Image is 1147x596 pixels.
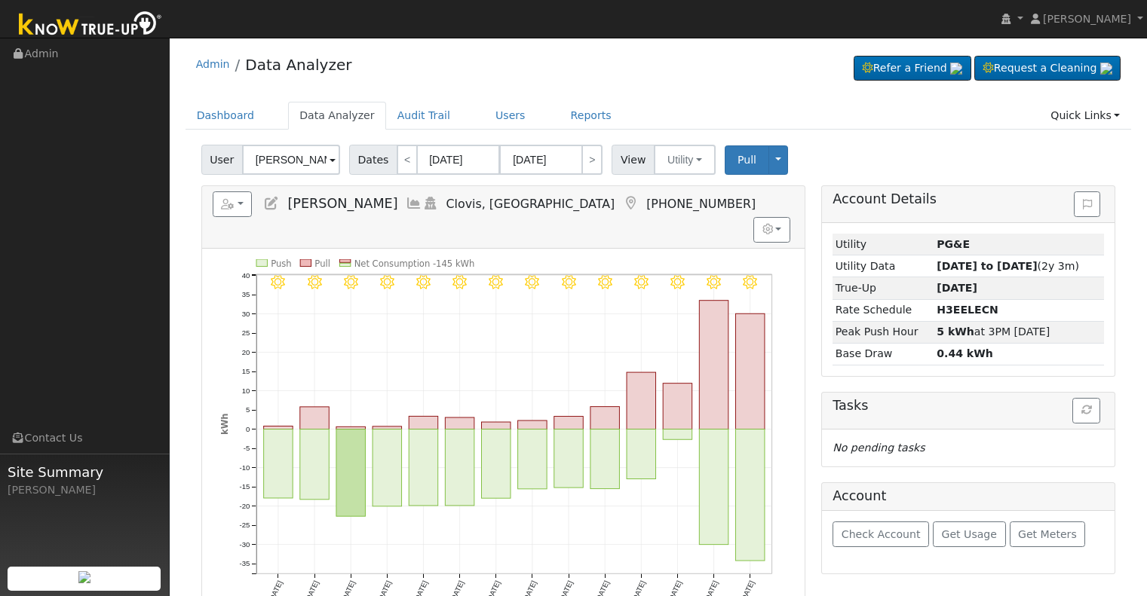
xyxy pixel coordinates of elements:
[937,326,974,338] strong: 5 kWh
[1039,102,1131,130] a: Quick Links
[942,528,997,540] span: Get Usage
[287,196,397,211] span: [PERSON_NAME]
[241,348,250,356] text: 20
[670,275,685,289] i: 8/10 - Clear
[336,429,366,517] rect: onclick=""
[663,384,692,429] rect: onclick=""
[736,429,765,561] rect: onclick=""
[386,102,462,130] a: Audit Trail
[344,275,358,289] i: 8/01 - Clear
[833,442,925,454] i: No pending tasks
[241,290,250,298] text: 35
[239,521,250,529] text: -25
[554,417,584,429] rect: onclick=""
[1010,521,1086,547] button: Get Meters
[8,462,161,482] span: Site Summary
[934,321,1105,343] td: at 3PM [DATE]
[406,196,422,211] a: Multi-Series Graph
[397,145,418,175] a: <
[937,282,977,294] strong: [DATE]
[1072,398,1100,423] button: Refresh
[833,277,934,299] td: True-Up
[842,528,921,540] span: Check Account
[590,429,620,489] rect: onclick=""
[300,429,330,500] rect: onclick=""
[481,422,511,429] rect: onclick=""
[525,275,539,289] i: 8/06 - Clear
[8,482,161,498] div: [PERSON_NAME]
[246,405,250,414] text: 5
[416,275,431,289] i: 8/03 - Clear
[937,238,970,250] strong: ID: 16980006, authorized: 06/12/25
[950,63,962,75] img: retrieve
[518,429,547,489] rect: onclick=""
[11,8,170,42] img: Know True-Up
[242,145,340,175] input: Select a User
[241,270,250,279] text: 40
[307,275,321,289] i: 7/31 - Clear
[263,196,280,211] a: Edit User (31581)
[241,367,250,375] text: 15
[937,304,998,316] strong: R
[271,258,292,268] text: Push
[219,413,229,435] text: kWh
[239,502,250,510] text: -20
[263,429,293,498] rect: onclick=""
[446,197,615,211] span: Clovis, [GEOGRAPHIC_DATA]
[196,58,230,70] a: Admin
[833,488,886,503] h5: Account
[646,197,756,211] span: [PHONE_NUMBER]
[271,275,285,289] i: 7/30 - Clear
[937,260,1079,272] span: (2y 3m)
[743,275,757,289] i: 8/12 - Clear
[349,145,397,175] span: Dates
[241,310,250,318] text: 30
[627,372,656,429] rect: onclick=""
[833,234,934,255] td: Utility
[201,145,243,175] span: User
[246,425,250,433] text: 0
[452,275,467,289] i: 8/04 - Clear
[833,191,1104,207] h5: Account Details
[562,275,576,289] i: 8/07 - Clear
[263,426,293,429] rect: onclick=""
[699,429,728,545] rect: onclick=""
[833,521,929,547] button: Check Account
[560,102,623,130] a: Reports
[663,429,692,440] rect: onclick=""
[380,275,394,289] i: 8/02 - Clear
[654,145,716,175] button: Utility
[445,429,474,506] rect: onclick=""
[241,387,250,395] text: 10
[336,426,366,429] rect: onclick=""
[854,56,971,81] a: Refer a Friend
[239,482,250,491] text: -15
[409,429,438,506] rect: onclick=""
[239,559,250,567] text: -35
[239,463,250,472] text: -10
[409,416,438,429] rect: onclick=""
[634,275,649,289] i: 8/09 - Clear
[1100,63,1112,75] img: retrieve
[833,299,934,321] td: Rate Schedule
[833,255,934,277] td: Utility Data
[373,429,402,506] rect: onclick=""
[937,347,993,359] strong: 0.44 kWh
[598,275,612,289] i: 8/08 - Clear
[622,196,639,211] a: Map
[581,145,603,175] a: >
[241,329,250,337] text: 25
[373,426,402,429] rect: onclick=""
[833,321,934,343] td: Peak Push Hour
[974,56,1121,81] a: Request a Cleaning
[612,145,655,175] span: View
[445,417,474,429] rect: onclick=""
[484,102,537,130] a: Users
[239,540,250,549] text: -30
[833,343,934,365] td: Base Draw
[186,102,266,130] a: Dashboard
[627,429,656,479] rect: onclick=""
[707,275,721,289] i: 8/11 - Clear
[1018,528,1077,540] span: Get Meters
[833,398,1104,414] h5: Tasks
